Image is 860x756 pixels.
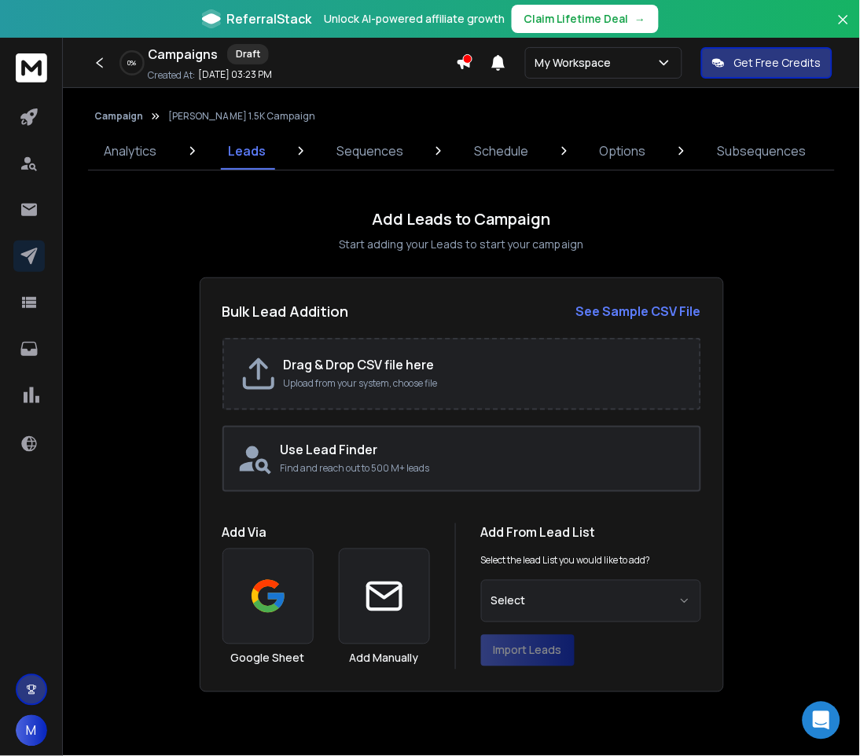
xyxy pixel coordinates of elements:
[535,55,618,71] p: My Workspace
[590,132,656,170] a: Options
[231,651,305,666] h3: Google Sheet
[833,9,854,47] button: Close banner
[219,132,275,170] a: Leads
[168,110,315,123] p: [PERSON_NAME] 1.5K Campaign
[228,141,266,160] p: Leads
[148,69,195,82] p: Created At:
[491,593,526,609] span: Select
[284,355,684,374] h2: Drag & Drop CSV file here
[717,141,806,160] p: Subsequences
[336,141,403,160] p: Sequences
[373,208,551,230] h1: Add Leads to Campaign
[465,132,538,170] a: Schedule
[105,141,157,160] p: Analytics
[198,68,272,81] p: [DATE] 03:23 PM
[734,55,821,71] p: Get Free Credits
[281,462,687,475] p: Find and reach out to 500 M+ leads
[16,715,47,747] button: M
[475,141,529,160] p: Schedule
[576,302,701,321] a: See Sample CSV File
[600,141,646,160] p: Options
[222,300,349,322] h2: Bulk Lead Addition
[481,523,701,542] h1: Add From Lead List
[284,377,684,390] p: Upload from your system, choose file
[803,702,840,739] div: Open Intercom Messenger
[227,9,312,28] span: ReferralStack
[512,5,659,33] button: Claim Lifetime Deal→
[481,555,651,567] p: Select the lead List you would like to add?
[94,110,143,123] button: Campaign
[95,132,167,170] a: Analytics
[148,45,218,64] h1: Campaigns
[281,440,687,459] h2: Use Lead Finder
[327,132,413,170] a: Sequences
[227,44,269,64] div: Draft
[576,303,701,320] strong: See Sample CSV File
[339,237,584,252] p: Start adding your Leads to start your campaign
[701,47,832,79] button: Get Free Credits
[222,523,430,542] h1: Add Via
[635,11,646,27] span: →
[128,58,137,68] p: 0 %
[325,11,505,27] p: Unlock AI-powered affiliate growth
[707,132,815,170] a: Subsequences
[350,651,419,666] h3: Add Manually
